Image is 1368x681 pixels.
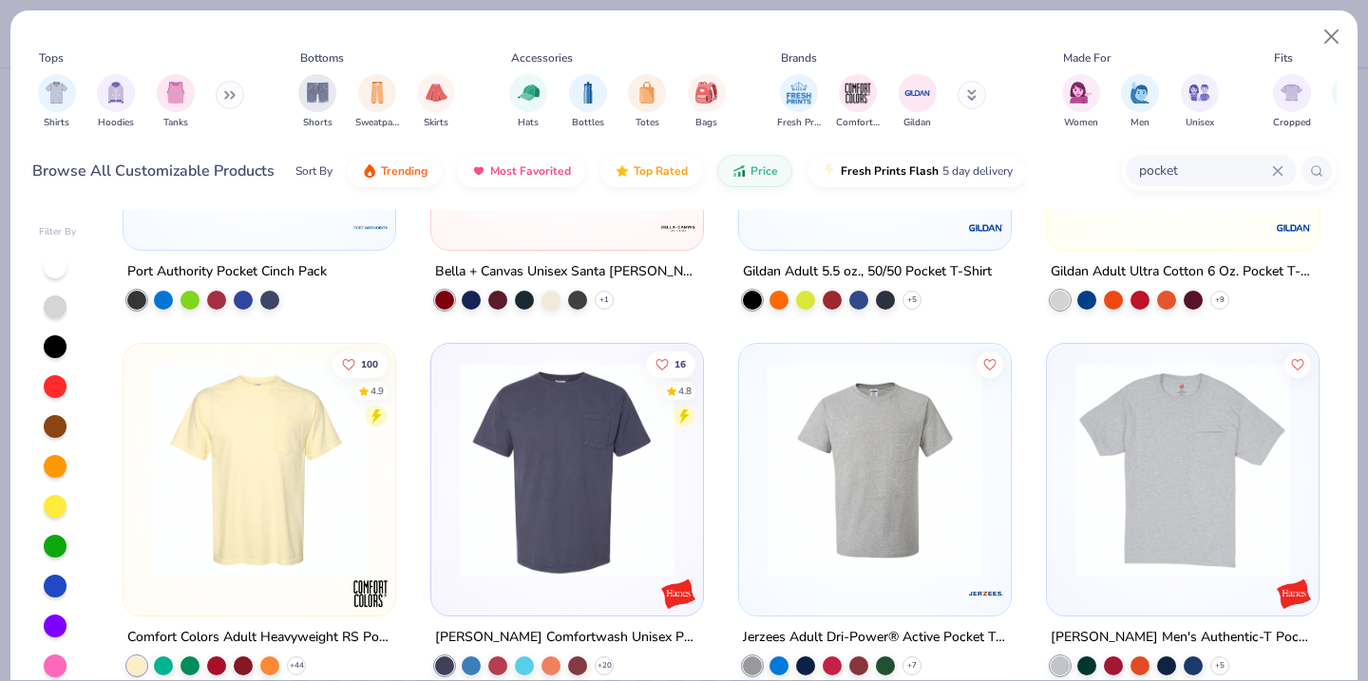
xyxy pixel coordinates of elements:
span: Skirts [424,116,448,130]
button: Trending [348,155,442,187]
span: Unisex [1186,116,1214,130]
div: filter for Bags [688,74,726,130]
div: filter for Men [1121,74,1159,130]
button: filter button [157,74,195,130]
div: Sort By [295,162,332,180]
div: filter for Comfort Colors [836,74,880,130]
div: filter for Hats [509,74,547,130]
div: Bottoms [300,49,344,66]
span: Bottles [572,116,604,130]
img: Gildan Image [903,79,932,107]
button: filter button [38,74,76,130]
img: Shirts Image [46,82,67,104]
div: Made For [1063,49,1111,66]
div: Accessories [511,49,573,66]
span: Top Rated [634,163,688,179]
div: filter for Shorts [298,74,336,130]
img: Fresh Prints Image [785,79,813,107]
span: Trending [381,163,427,179]
div: filter for Shirts [38,74,76,130]
img: Sweatpants Image [367,82,388,104]
span: Tanks [163,116,188,130]
input: Try "T-Shirt" [1137,160,1272,181]
button: filter button [688,74,726,130]
img: Unisex Image [1188,82,1210,104]
button: filter button [836,74,880,130]
span: Most Favorited [490,163,571,179]
div: filter for Skirts [417,74,455,130]
button: Most Favorited [457,155,585,187]
div: filter for Totes [628,74,666,130]
span: Shirts [44,116,69,130]
img: Women Image [1070,82,1092,104]
button: filter button [97,74,135,130]
button: Price [717,155,792,187]
span: Men [1130,116,1149,130]
img: flash.gif [822,163,837,179]
span: Women [1064,116,1098,130]
button: filter button [355,74,399,130]
div: filter for Hoodies [97,74,135,130]
div: filter for Fresh Prints [777,74,821,130]
img: Tanks Image [165,82,186,104]
img: Comfort Colors Image [844,79,872,107]
span: Fresh Prints Flash [841,163,939,179]
span: Shorts [303,116,332,130]
img: most_fav.gif [471,163,486,179]
button: filter button [777,74,821,130]
span: Totes [636,116,659,130]
div: filter for Bottles [569,74,607,130]
img: Cropped Image [1281,82,1302,104]
span: Hoodies [98,116,134,130]
span: Hats [518,116,539,130]
div: filter for Tanks [157,74,195,130]
button: filter button [1273,74,1311,130]
span: Fresh Prints [777,116,821,130]
button: filter button [569,74,607,130]
span: Bags [695,116,717,130]
img: Bottles Image [578,82,598,104]
span: Comfort Colors [836,116,880,130]
img: Hoodies Image [105,82,126,104]
button: Top Rated [600,155,702,187]
img: Skirts Image [426,82,447,104]
span: Sweatpants [355,116,399,130]
img: TopRated.gif [615,163,630,179]
div: filter for Gildan [899,74,937,130]
img: Shorts Image [307,82,329,104]
div: filter for Unisex [1181,74,1219,130]
span: 5 day delivery [942,161,1013,182]
button: filter button [298,74,336,130]
img: Bags Image [695,82,716,104]
button: filter button [509,74,547,130]
button: Fresh Prints Flash5 day delivery [807,155,1027,187]
button: filter button [899,74,937,130]
div: Fits [1274,49,1293,66]
button: filter button [628,74,666,130]
span: Cropped [1273,116,1311,130]
div: filter for Women [1062,74,1100,130]
button: filter button [1062,74,1100,130]
button: Close [1314,19,1350,55]
img: trending.gif [362,163,377,179]
div: filter for Sweatpants [355,74,399,130]
span: Gildan [903,116,931,130]
img: Totes Image [636,82,657,104]
div: Tops [39,49,64,66]
div: Browse All Customizable Products [32,160,275,182]
div: filter for Cropped [1273,74,1311,130]
span: Price [750,163,778,179]
button: filter button [417,74,455,130]
div: Brands [781,49,817,66]
div: Filter By [39,225,77,239]
img: Men Image [1130,82,1150,104]
button: filter button [1121,74,1159,130]
button: filter button [1181,74,1219,130]
img: Hats Image [518,82,540,104]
